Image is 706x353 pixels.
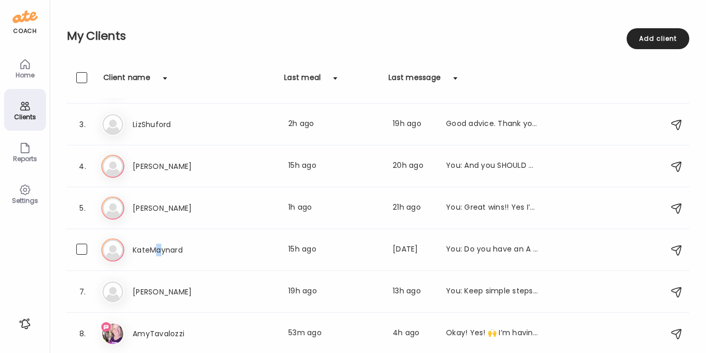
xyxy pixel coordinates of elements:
div: 19h ago [288,286,380,298]
img: ate [13,8,38,25]
h3: KateMaynard [133,244,225,256]
div: 1h ago [288,202,380,214]
div: You: And you SHOULD be very proud of your first weekend!! Glad that you are- that was busy and ev... [446,160,538,173]
div: 8. [76,327,89,340]
div: 7. [76,286,89,298]
div: 20h ago [393,160,433,173]
div: 5. [76,202,89,214]
div: Good advice. Thank you! My oldest and I are going to [GEOGRAPHIC_DATA] [DATE] - [DATE]. I definit... [446,118,538,131]
h3: [PERSON_NAME] [133,160,225,173]
div: Last meal [284,72,321,89]
div: 53m ago [288,327,380,340]
div: 13h ago [393,286,433,298]
div: 15h ago [288,244,380,256]
h3: [PERSON_NAME] [133,286,225,298]
h3: LizShuford [133,118,225,131]
div: You: Keep simple steps- find consistency with a few this week- no need to do it all! :) [446,286,538,298]
div: [DATE] [393,244,433,256]
div: You: Great wins!! Yes I’d make notes/keep calendar- can give us some good intel on hormones/timin... [446,202,538,214]
div: You: Do you have an A workout plan or a heavy lift planned for this week? [446,244,538,256]
div: Home [6,72,44,78]
div: coach [13,27,37,36]
div: 2h ago [288,118,380,131]
h3: AmyTavalozzi [133,327,225,340]
div: 3. [76,118,89,131]
div: 4h ago [393,327,433,340]
div: 4. [76,160,89,173]
div: 19h ago [393,118,433,131]
div: Settings [6,197,44,204]
h2: My Clients [67,28,689,44]
div: 21h ago [393,202,433,214]
div: Client name [103,72,150,89]
div: Okay! Yes! 🙌 I’m having homemade lentil soup and some hard boiled eggs for lunch- with some prima... [446,327,538,340]
div: 15h ago [288,160,380,173]
h3: [PERSON_NAME] [133,202,225,214]
div: Add client [627,28,689,49]
div: Reports [6,155,44,162]
div: Clients [6,113,44,120]
div: Last message [389,72,441,89]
